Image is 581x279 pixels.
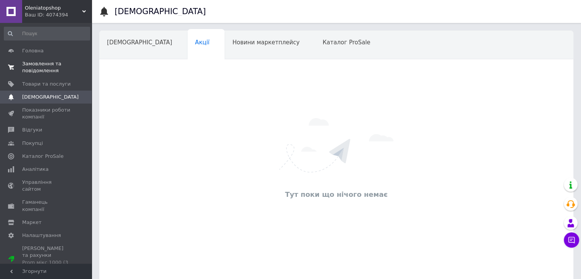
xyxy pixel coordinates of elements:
[22,245,71,273] span: [PERSON_NAME] та рахунки
[22,140,43,147] span: Покупці
[232,39,299,46] span: Новини маркетплейсу
[25,5,82,11] span: Oleniatopshop
[22,127,42,133] span: Відгуки
[22,259,71,273] div: Prom мікс 1000 (3 місяці)
[22,153,63,160] span: Каталог ProSale
[103,190,570,199] div: Тут поки що нічого немає
[322,39,370,46] span: Каталог ProSale
[4,27,90,41] input: Пошук
[22,81,71,88] span: Товари та послуги
[22,232,61,239] span: Налаштування
[115,7,206,16] h1: [DEMOGRAPHIC_DATA]
[22,94,79,101] span: [DEMOGRAPHIC_DATA]
[195,39,210,46] span: Акції
[22,47,44,54] span: Головна
[22,60,71,74] span: Замовлення та повідомлення
[107,39,172,46] span: [DEMOGRAPHIC_DATA]
[22,166,49,173] span: Аналітика
[22,107,71,120] span: Показники роботи компанії
[22,199,71,212] span: Гаманець компанії
[22,219,42,226] span: Маркет
[25,11,92,18] div: Ваш ID: 4074394
[564,232,579,248] button: Чат з покупцем
[22,179,71,193] span: Управління сайтом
